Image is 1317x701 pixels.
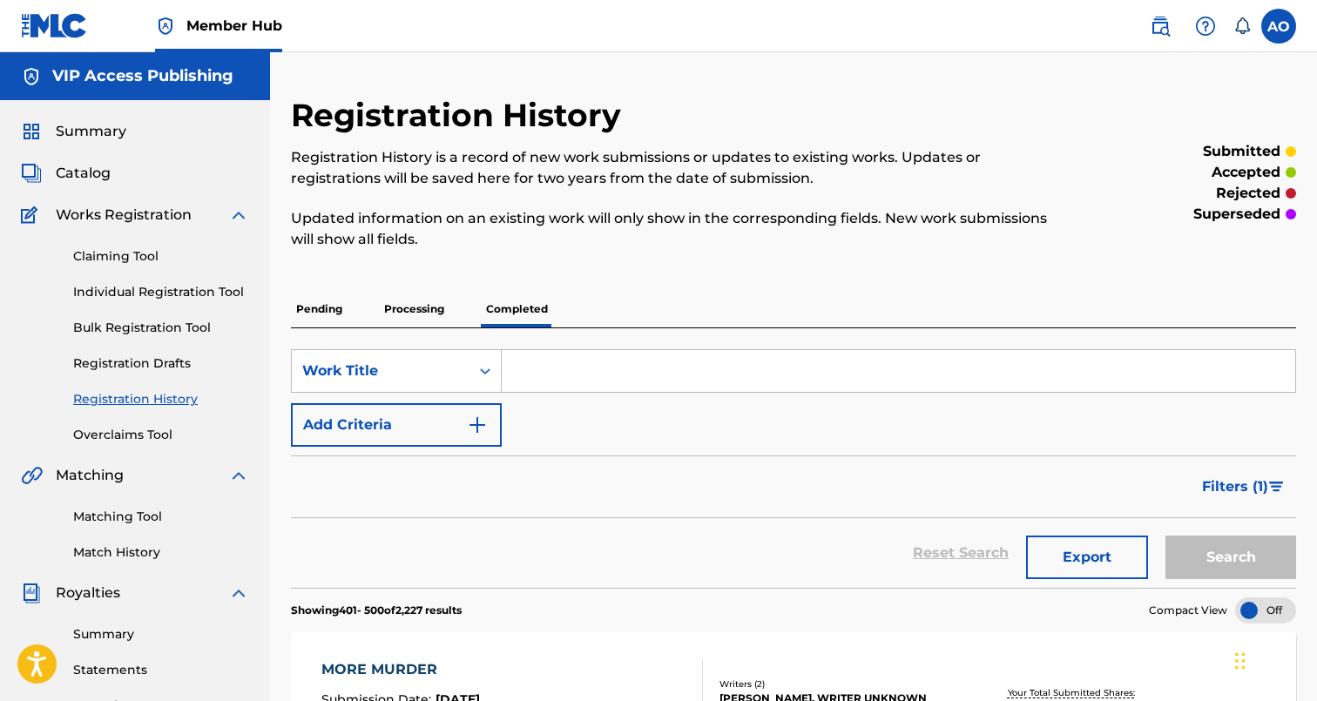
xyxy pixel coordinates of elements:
a: Public Search [1143,9,1178,44]
a: Statements [73,661,249,679]
img: Accounts [21,66,42,87]
div: MORE MURDER [321,659,503,680]
img: MLC Logo [21,13,88,38]
span: Catalog [56,163,111,184]
img: expand [228,465,249,486]
a: Registration Drafts [73,354,249,373]
div: Work Title [302,361,459,381]
div: Help [1188,9,1223,44]
h5: VIP Access Publishing [52,66,233,86]
span: Matching [56,465,124,486]
a: Claiming Tool [73,247,249,266]
span: Works Registration [56,205,192,226]
a: CatalogCatalog [21,163,111,184]
a: Summary [73,625,249,644]
span: Compact View [1149,603,1227,618]
img: Works Registration [21,205,44,226]
img: expand [228,583,249,603]
p: rejected [1216,183,1280,204]
div: Writers ( 2 ) [719,677,942,691]
a: Individual Registration Tool [73,283,249,301]
img: 9d2ae6d4665cec9f34b9.svg [467,415,488,435]
img: expand [228,205,249,226]
p: Showing 401 - 500 of 2,227 results [291,603,462,618]
span: Filters ( 1 ) [1202,476,1268,497]
a: Overclaims Tool [73,426,249,444]
span: Member Hub [186,16,282,36]
p: Pending [291,291,348,327]
p: Your Total Submitted Shares: [1008,686,1139,699]
form: Search Form [291,349,1296,588]
p: Registration History is a record of new work submissions or updates to existing works. Updates or... [291,147,1065,189]
img: search [1150,16,1171,37]
p: accepted [1212,162,1280,183]
div: Drag [1235,635,1246,687]
p: Completed [481,291,553,327]
iframe: Chat Widget [1230,617,1317,701]
button: Add Criteria [291,403,502,447]
img: Matching [21,465,43,486]
img: Summary [21,121,42,142]
a: SummarySummary [21,121,126,142]
p: Updated information on an existing work will only show in the corresponding fields. New work subm... [291,208,1065,250]
a: Registration History [73,390,249,408]
a: Match History [73,543,249,562]
span: Summary [56,121,126,142]
p: submitted [1203,141,1280,162]
img: Royalties [21,583,42,603]
img: Top Rightsholder [155,16,176,37]
h2: Registration History [291,96,630,135]
button: Export [1026,536,1148,579]
img: Catalog [21,163,42,184]
iframe: Resource Center [1268,446,1317,590]
button: Filters (1) [1192,465,1296,509]
p: Processing [379,291,449,327]
p: superseded [1193,204,1280,225]
div: User Menu [1261,9,1296,44]
a: Bulk Registration Tool [73,319,249,337]
span: Royalties [56,583,120,603]
img: help [1195,16,1216,37]
a: Matching Tool [73,508,249,526]
div: Notifications [1233,17,1251,35]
